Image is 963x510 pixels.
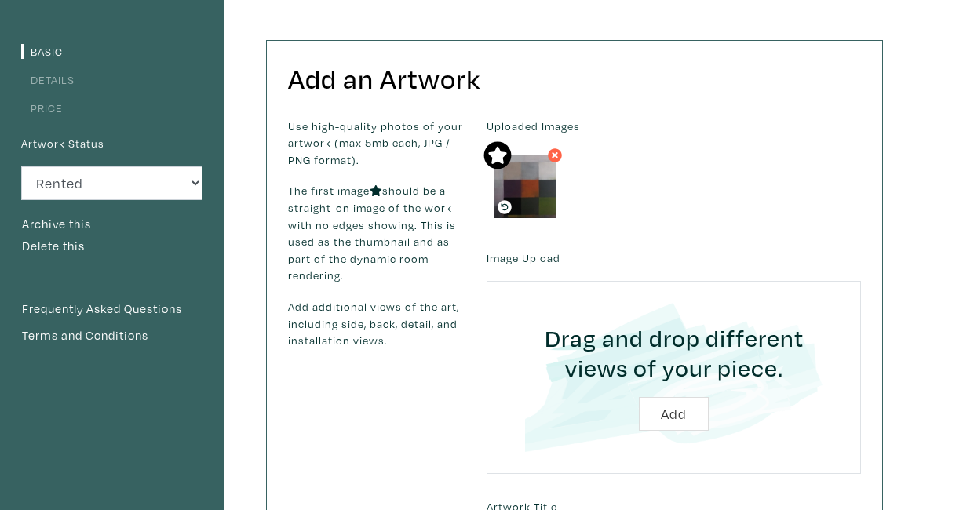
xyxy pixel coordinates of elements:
[21,100,63,115] a: Price
[21,135,104,152] label: Artwork Status
[21,72,75,87] a: Details
[288,182,463,284] p: The first image should be a straight-on image of the work with no edges showing. This is used as ...
[288,298,463,349] p: Add additional views of the art, including side, back, detail, and installation views.
[494,155,556,218] img: phpThumb.php
[487,118,861,135] label: Uploaded Images
[288,62,861,96] h2: Add an Artwork
[487,250,560,267] label: Image Upload
[21,214,92,235] button: Archive this
[288,118,463,169] p: Use high-quality photos of your artwork (max 5mb each, JPG / PNG format).
[21,44,63,59] a: Basic
[21,236,86,257] button: Delete this
[21,326,202,346] a: Terms and Conditions
[21,299,202,319] a: Frequently Asked Questions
